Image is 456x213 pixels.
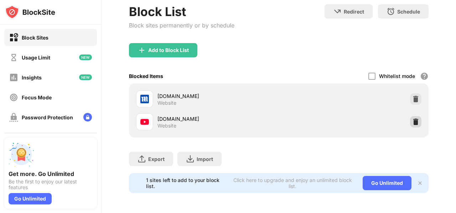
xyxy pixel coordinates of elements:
[140,118,149,126] img: favicons
[231,177,354,189] div: Click here to upgrade and enjoy an unlimited block list.
[9,93,18,102] img: focus-off.svg
[363,176,411,190] div: Go Unlimited
[79,54,92,60] img: new-icon.svg
[129,4,234,19] div: Block List
[157,100,176,106] div: Website
[9,179,93,190] div: Be the first to enjoy our latest features
[22,54,50,61] div: Usage Limit
[157,115,279,123] div: [DOMAIN_NAME]
[22,74,42,80] div: Insights
[129,22,234,29] div: Block sites permanently or by schedule
[140,95,149,103] img: favicons
[9,113,18,122] img: password-protection-off.svg
[9,53,18,62] img: time-usage-off.svg
[9,142,34,167] img: push-unlimited.svg
[146,177,227,189] div: 1 sites left to add to your block list.
[22,35,48,41] div: Block Sites
[22,114,73,120] div: Password Protection
[129,73,163,79] div: Blocked Items
[197,156,213,162] div: Import
[344,9,364,15] div: Redirect
[9,170,93,177] div: Get more. Go Unlimited
[9,33,18,42] img: block-on.svg
[148,47,189,53] div: Add to Block List
[417,180,423,186] img: x-button.svg
[22,94,52,100] div: Focus Mode
[83,113,92,121] img: lock-menu.svg
[397,9,420,15] div: Schedule
[148,156,165,162] div: Export
[157,92,279,100] div: [DOMAIN_NAME]
[9,193,52,204] div: Go Unlimited
[379,73,415,79] div: Whitelist mode
[157,123,176,129] div: Website
[5,5,55,19] img: logo-blocksite.svg
[79,74,92,80] img: new-icon.svg
[9,73,18,82] img: insights-off.svg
